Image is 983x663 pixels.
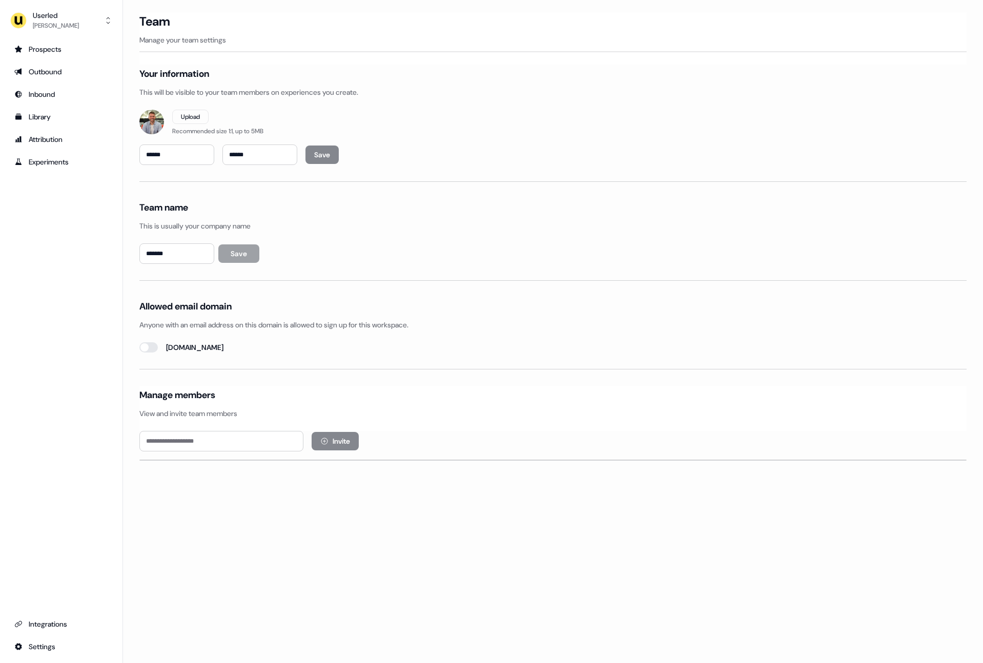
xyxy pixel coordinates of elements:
[139,201,188,214] h4: Team name
[14,619,108,629] div: Integrations
[8,109,114,125] a: Go to templates
[33,20,79,31] div: [PERSON_NAME]
[14,157,108,167] div: Experiments
[8,154,114,170] a: Go to experiments
[8,86,114,102] a: Go to Inbound
[14,44,108,54] div: Prospects
[8,64,114,80] a: Go to outbound experience
[172,110,209,124] button: Upload
[33,10,79,20] div: Userled
[14,89,108,99] div: Inbound
[14,641,108,652] div: Settings
[139,389,215,401] h4: Manage members
[139,68,209,80] h4: Your information
[14,112,108,122] div: Library
[139,110,164,134] img: eyJ0eXBlIjoicHJveHkiLCJzcmMiOiJodHRwczovL2ltYWdlcy5jbGVyay5kZXYvb2F1dGhfZ29vZ2xlL2ltZ18ydlhmdEFxN...
[139,14,170,29] h3: Team
[139,320,967,330] p: Anyone with an email address on this domain is allowed to sign up for this workspace.
[166,342,223,353] label: [DOMAIN_NAME]
[8,41,114,57] a: Go to prospects
[139,35,967,45] p: Manage your team settings
[139,221,967,231] p: This is usually your company name
[139,300,232,313] h4: Allowed email domain
[14,134,108,144] div: Attribution
[8,616,114,632] a: Go to integrations
[172,126,263,136] div: Recommended size 1:1, up to 5MB
[8,8,114,33] button: Userled[PERSON_NAME]
[218,244,259,263] button: Save
[8,638,114,655] a: Go to integrations
[139,87,967,97] p: This will be visible to your team members on experiences you create.
[139,408,967,419] p: View and invite team members
[14,67,108,77] div: Outbound
[8,131,114,148] a: Go to attribution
